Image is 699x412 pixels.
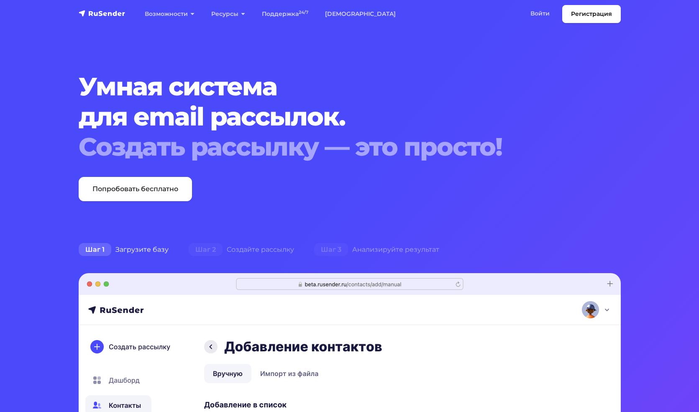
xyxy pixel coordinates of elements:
a: Войти [522,5,558,22]
a: Ресурсы [203,5,253,23]
h1: Умная система для email рассылок. [79,72,575,162]
a: Регистрация [562,5,621,23]
div: Анализируйте результат [304,241,449,258]
div: Загрузите базу [69,241,179,258]
sup: 24/7 [299,10,308,15]
a: [DEMOGRAPHIC_DATA] [317,5,404,23]
span: Шаг 2 [189,243,223,256]
img: RuSender [79,9,125,18]
span: Шаг 3 [314,243,348,256]
a: Поддержка24/7 [253,5,317,23]
span: Шаг 1 [79,243,111,256]
div: Создать рассылку — это просто! [79,132,575,162]
a: Попробовать бесплатно [79,177,192,201]
div: Создайте рассылку [179,241,304,258]
a: Возможности [136,5,203,23]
